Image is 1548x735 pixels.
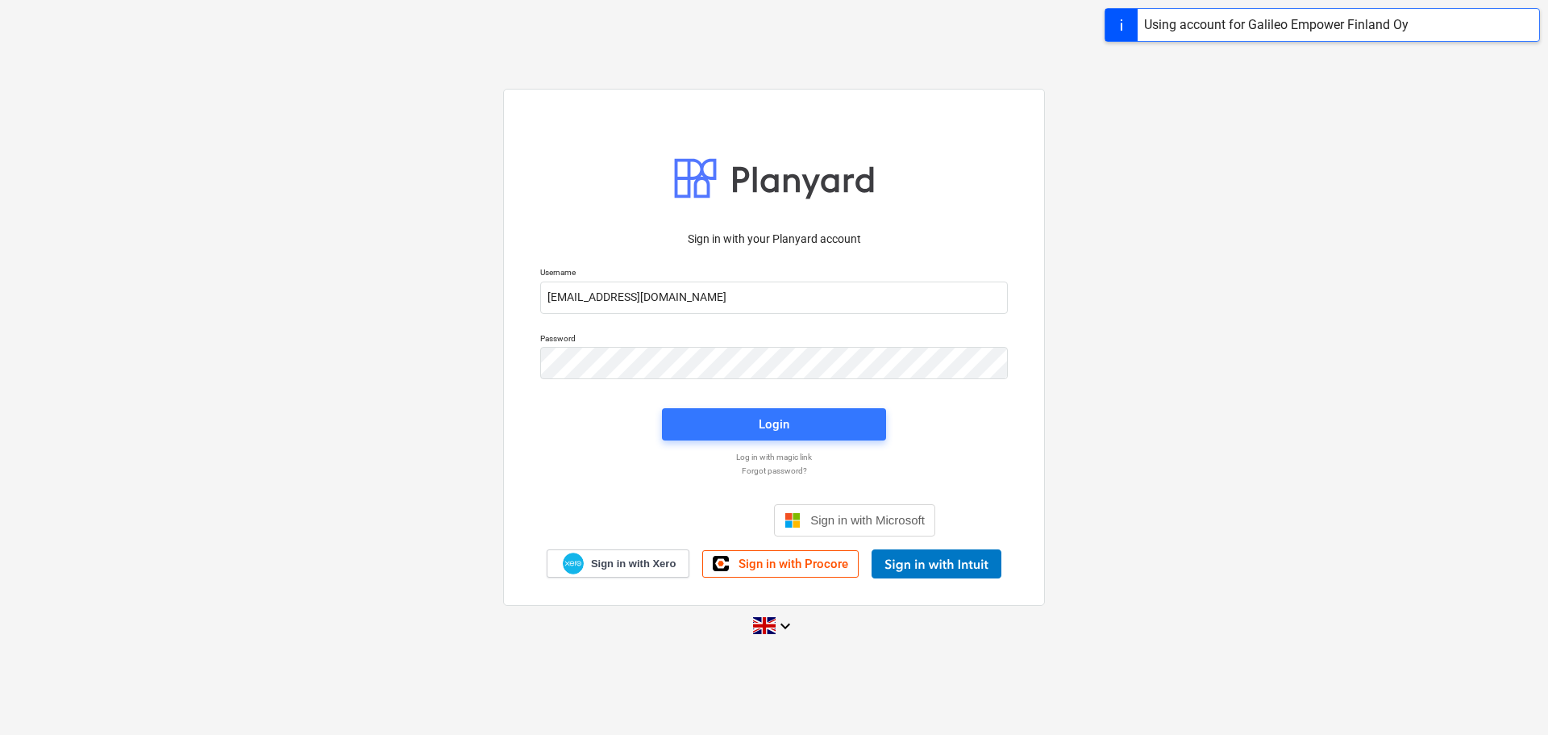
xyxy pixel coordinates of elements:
[739,557,848,571] span: Sign in with Procore
[662,408,886,441] button: Login
[776,616,795,636] i: keyboard_arrow_down
[547,549,690,578] a: Sign in with Xero
[759,414,789,435] div: Login
[532,452,1016,462] a: Log in with magic link
[532,466,1016,476] a: Forgot password?
[540,333,1008,347] p: Password
[591,557,676,571] span: Sign in with Xero
[605,503,769,538] iframe: Sign in with Google Button
[810,513,925,527] span: Sign in with Microsoft
[540,267,1008,281] p: Username
[540,231,1008,248] p: Sign in with your Planyard account
[784,512,801,528] img: Microsoft logo
[540,282,1008,314] input: Username
[1144,15,1409,35] div: Using account for Galileo Empower Finland Oy
[563,553,584,574] img: Xero logo
[702,550,859,578] a: Sign in with Procore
